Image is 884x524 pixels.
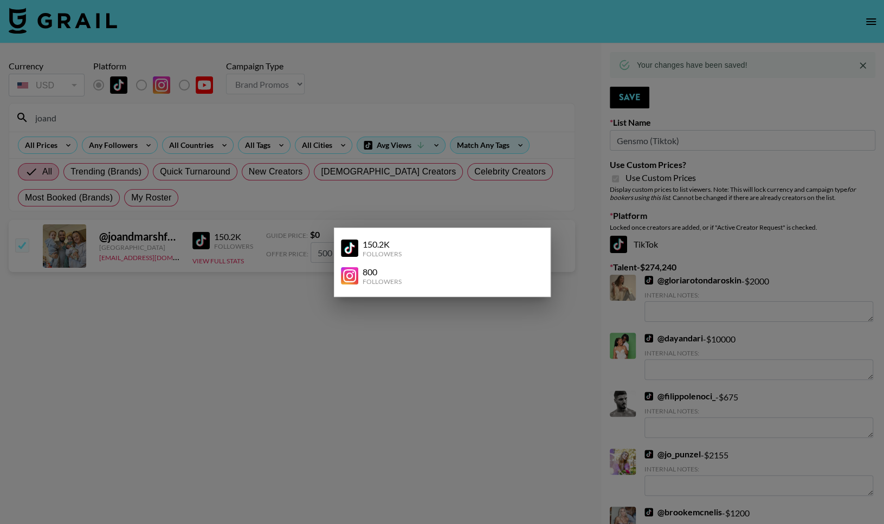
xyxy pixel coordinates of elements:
[341,240,358,257] img: YouTube
[363,277,402,286] div: Followers
[363,250,402,258] div: Followers
[363,239,402,250] div: 150.2K
[341,267,358,284] img: YouTube
[363,267,402,277] div: 800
